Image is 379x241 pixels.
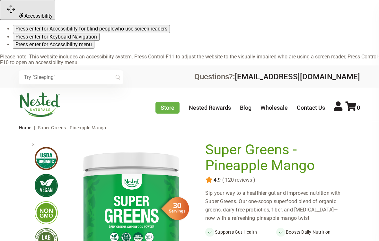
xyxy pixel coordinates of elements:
img: vegan [35,174,58,197]
div: Questions?: [194,73,360,81]
span: Accessibility [24,13,53,19]
a: Nested Rewards [189,104,231,111]
img: star.svg [205,176,213,184]
span: 4.9 [213,177,221,183]
a: Blog [240,104,251,111]
button: Press enter for Accessibility menu [13,41,94,48]
a: Contact Us [297,104,325,111]
span: Super Greens - Pineapple Mango [38,125,106,130]
span: × [32,142,35,148]
nav: breadcrumbs [19,121,360,134]
div: Sip your way to a healthier gut and improved nutrition with Super Greens. Our one-scoop superfood... [205,189,347,222]
span: ( 120 reviews ) [221,177,255,183]
a: 0 [345,104,360,111]
img: sg-servings-30.png [157,195,189,222]
a: Home [19,125,31,130]
li: Supports Gut Health [205,228,276,237]
li: Boosts Daily Nutrition [276,228,347,237]
img: usdaorganic [35,147,58,170]
button: Press enter for Accessibility for blind peoplewho use screen readers [13,25,170,33]
a: Wholesale [260,104,288,111]
span: 0 [357,104,360,111]
img: gmofree [35,201,58,224]
a: Store [155,102,180,114]
input: Try "Sleeping" [19,70,123,84]
span: who use screen readers [114,26,167,32]
a: [EMAIL_ADDRESS][DOMAIN_NAME] [235,72,360,81]
img: Nested Naturals [19,92,61,117]
h1: Super Greens - Pineapple Mango [205,142,344,174]
span: | [32,125,37,130]
button: Press enter for Keyboard Navigation [13,33,100,41]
